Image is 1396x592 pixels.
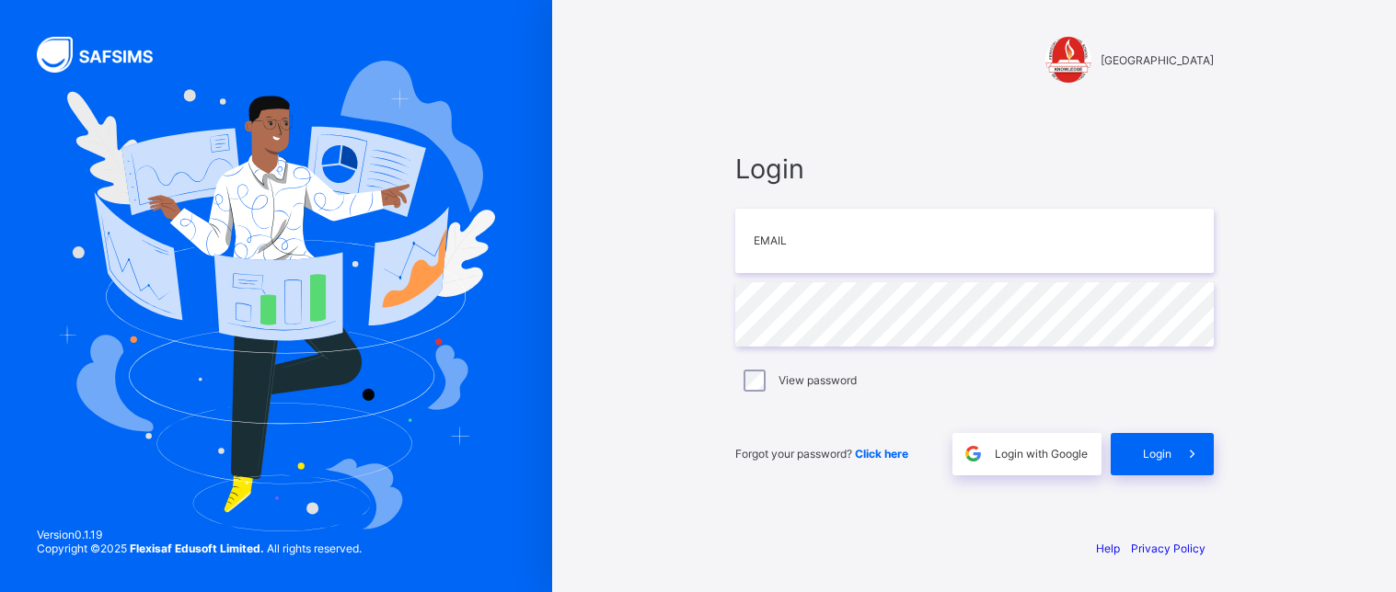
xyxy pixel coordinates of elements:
span: Login [1143,447,1171,461]
label: View password [779,373,857,387]
span: Login [735,153,1214,185]
span: [GEOGRAPHIC_DATA] [1101,53,1214,67]
img: google.396cfc9801f0270233282035f929180a.svg [963,443,984,464]
span: Login with Google [995,447,1088,461]
span: Forgot your password? [735,447,908,461]
span: Copyright © 2025 All rights reserved. [37,541,362,555]
a: Click here [855,447,908,461]
a: Help [1096,541,1120,555]
img: SAFSIMS Logo [37,37,175,73]
img: Hero Image [57,61,495,531]
strong: Flexisaf Edusoft Limited. [130,541,264,555]
a: Privacy Policy [1131,541,1206,555]
span: Version 0.1.19 [37,528,362,541]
